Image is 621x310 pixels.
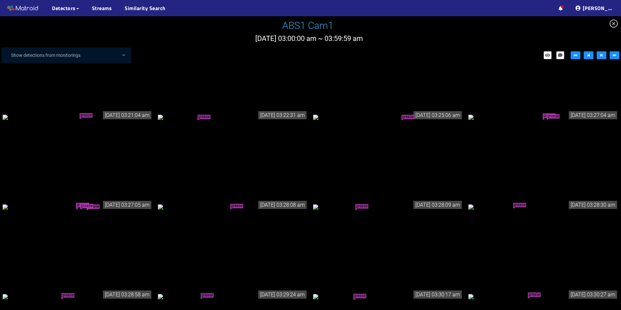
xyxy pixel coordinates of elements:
[353,294,366,298] span: grease tear
[584,51,593,59] button: step-backward
[197,115,210,119] span: grease tear
[586,53,591,58] span: step-backward
[528,292,541,297] span: grease tear
[573,53,578,58] span: fast-backward
[610,51,619,59] button: fast-forward
[597,51,606,59] button: step-forward
[103,111,151,119] div: [DATE] 03:21:04 am
[103,291,151,299] div: [DATE] 03:28:58 am
[80,204,93,208] span: grease tear
[76,203,89,207] span: grease tear
[401,115,414,119] span: grease tear
[569,201,617,209] div: [DATE] 03:28:30 am
[599,53,604,58] span: step-forward
[92,4,112,12] a: Streams
[606,16,621,31] span: close-circle
[569,111,617,119] div: [DATE] 03:27:04 am
[52,4,76,12] span: Detectors
[413,291,462,299] div: [DATE] 03:30:17 am
[230,204,243,208] span: grease tear
[547,114,560,119] span: grease tear
[103,201,151,209] div: [DATE] 03:27:05 am
[258,291,307,299] div: [DATE] 03:29:24 am
[6,4,39,13] img: Matroid logo
[258,111,307,119] div: [DATE] 03:22:31 am
[413,201,462,209] div: [DATE] 03:28:09 am
[258,201,307,209] div: [DATE] 03:28:08 am
[201,293,214,298] span: grease tear
[513,203,526,207] span: grease tear
[612,53,617,58] span: fast-forward
[87,204,100,209] span: grease tear
[8,49,131,62] div: Show detections from monitorings
[125,4,166,12] a: Similarity Search
[80,113,93,118] span: grease tear
[413,111,462,119] div: [DATE] 03:25:06 am
[569,291,617,299] div: [DATE] 03:30:27 am
[543,113,556,118] span: grease tear
[355,204,368,209] span: grease tear
[571,51,580,59] button: fast-backward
